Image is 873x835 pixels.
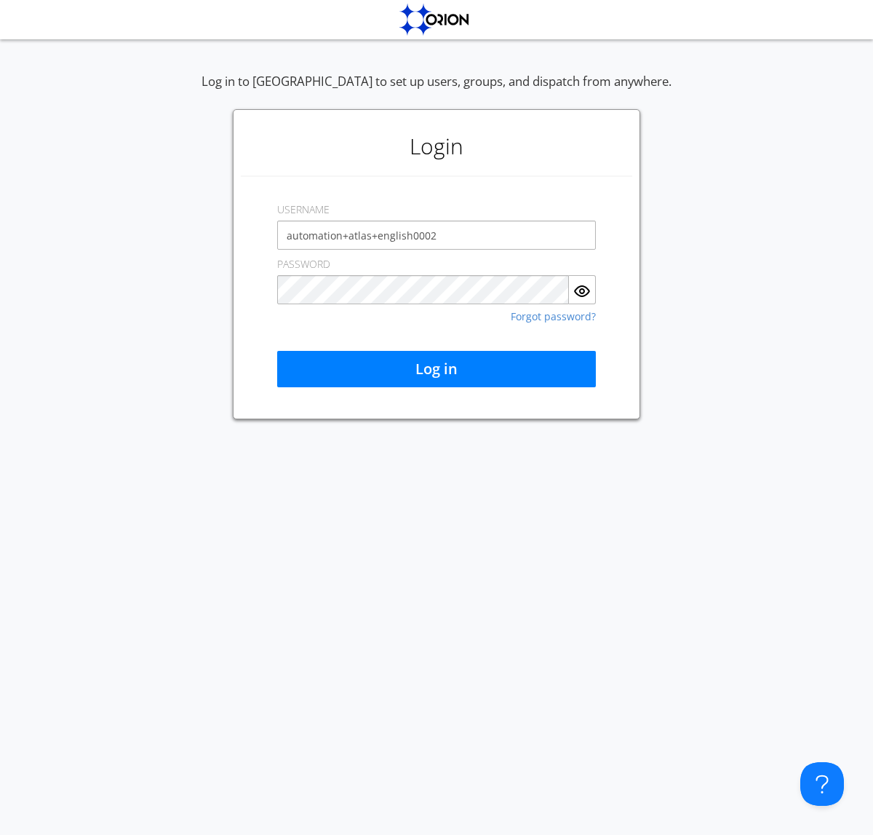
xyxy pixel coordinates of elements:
[277,351,596,387] button: Log in
[277,257,330,272] label: PASSWORD
[277,202,330,217] label: USERNAME
[202,73,671,109] div: Log in to [GEOGRAPHIC_DATA] to set up users, groups, and dispatch from anywhere.
[569,275,596,304] button: Show Password
[511,312,596,322] a: Forgot password?
[277,275,569,304] input: Password
[573,282,591,300] img: eye.svg
[241,117,632,175] h1: Login
[800,762,844,806] iframe: Toggle Customer Support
